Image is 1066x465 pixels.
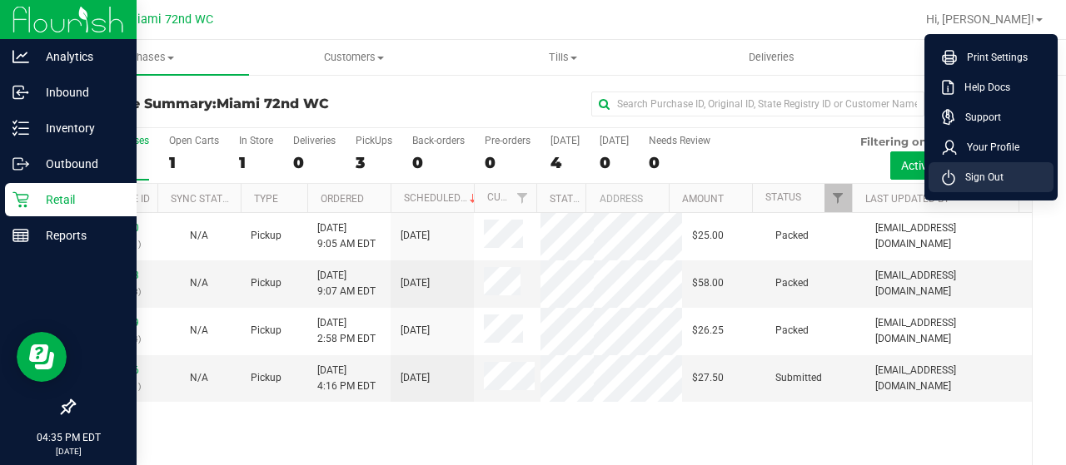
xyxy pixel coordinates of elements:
div: Back-orders [412,135,465,146]
span: Pickup [251,370,281,386]
span: [DATE] [401,228,430,244]
inline-svg: Outbound [12,156,29,172]
span: Tills [459,50,666,65]
a: Sync Status [171,193,235,205]
a: Filter [509,184,536,212]
iframe: Resource center [17,332,67,382]
div: 0 [600,153,629,172]
span: [EMAIL_ADDRESS][DOMAIN_NAME] [875,220,1022,252]
span: [DATE] 9:07 AM EDT [317,268,376,299]
p: Retail [29,190,129,210]
button: N/A [190,228,208,244]
th: Address [585,184,669,213]
div: Pre-orders [485,135,531,146]
span: $25.00 [692,228,724,244]
span: [EMAIL_ADDRESS][DOMAIN_NAME] [875,268,1022,299]
a: Last Updated By [865,193,949,205]
p: Inventory [29,118,129,138]
div: 1 [169,153,219,172]
span: Pickup [251,228,281,244]
div: [DATE] [600,135,629,146]
span: Deliveries [726,50,817,65]
button: N/A [190,323,208,339]
span: Pickup [251,275,281,291]
inline-svg: Reports [12,227,29,244]
span: Filtering on status: [860,135,969,148]
span: $26.25 [692,323,724,339]
span: Packed [775,323,809,339]
div: Open Carts [169,135,219,146]
div: 0 [412,153,465,172]
span: $58.00 [692,275,724,291]
a: Deliveries [667,40,876,75]
span: Not Applicable [190,277,208,289]
span: Pickup [251,323,281,339]
div: 0 [485,153,531,172]
span: [DATE] [401,323,430,339]
div: 0 [649,153,710,172]
div: Needs Review [649,135,710,146]
span: Not Applicable [190,372,208,383]
a: Filter [824,184,852,212]
a: Customers [249,40,458,75]
span: Help Docs [954,79,1010,96]
span: Not Applicable [190,230,208,241]
span: Print Settings [957,49,1028,66]
div: 1 [239,153,273,172]
a: Help Docs [942,79,1047,96]
span: [EMAIL_ADDRESS][DOMAIN_NAME] [875,315,1022,347]
a: Status [765,191,801,203]
a: Scheduled [404,192,480,204]
p: Analytics [29,47,129,67]
div: 4 [550,153,580,172]
span: Support [955,109,1001,126]
span: Miami 72nd WC [217,96,329,111]
button: Active only [890,151,968,180]
span: Customers [250,50,457,65]
a: Ordered [321,193,364,205]
a: Type [254,193,278,205]
span: [DATE] [401,275,430,291]
p: [DATE] [7,445,129,458]
a: Purchases [40,40,249,75]
a: State Registry ID [550,193,637,205]
span: [EMAIL_ADDRESS][DOMAIN_NAME] [875,363,1022,394]
span: [DATE] 9:05 AM EDT [317,220,376,252]
h3: Purchase Summary: [73,96,393,111]
div: 0 [293,153,336,172]
span: Purchases [40,50,249,65]
inline-svg: Analytics [12,48,29,65]
inline-svg: Inventory [12,120,29,136]
span: Packed [775,275,809,291]
span: Hi, [PERSON_NAME]! [926,12,1034,26]
span: Submitted [775,370,822,386]
a: Customer [487,191,539,203]
inline-svg: Inbound [12,84,29,101]
p: Outbound [29,154,129,174]
button: N/A [190,275,208,291]
span: Packed [775,228,809,244]
span: Not Applicable [190,324,208,336]
p: 04:35 PM EDT [7,430,129,445]
div: PickUps [356,135,392,146]
p: Inbound [29,82,129,102]
span: Miami 72nd WC [127,12,213,27]
div: Deliveries [293,135,336,146]
span: [DATE] 2:58 PM EDT [317,315,376,347]
span: [DATE] 4:16 PM EDT [317,363,376,394]
span: [DATE] [401,370,430,386]
inline-svg: Retail [12,191,29,208]
div: 3 [356,153,392,172]
button: N/A [190,370,208,386]
span: Your Profile [957,139,1019,156]
p: Reports [29,225,129,245]
span: Sign Out [955,169,1004,186]
div: In Store [239,135,273,146]
span: $27.50 [692,370,724,386]
input: Search Purchase ID, Original ID, State Registry ID or Customer Name... [591,92,924,116]
li: Sign Out [929,162,1054,192]
a: Support [942,109,1047,126]
div: [DATE] [550,135,580,146]
a: Amount [682,193,724,205]
a: Tills [458,40,667,75]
